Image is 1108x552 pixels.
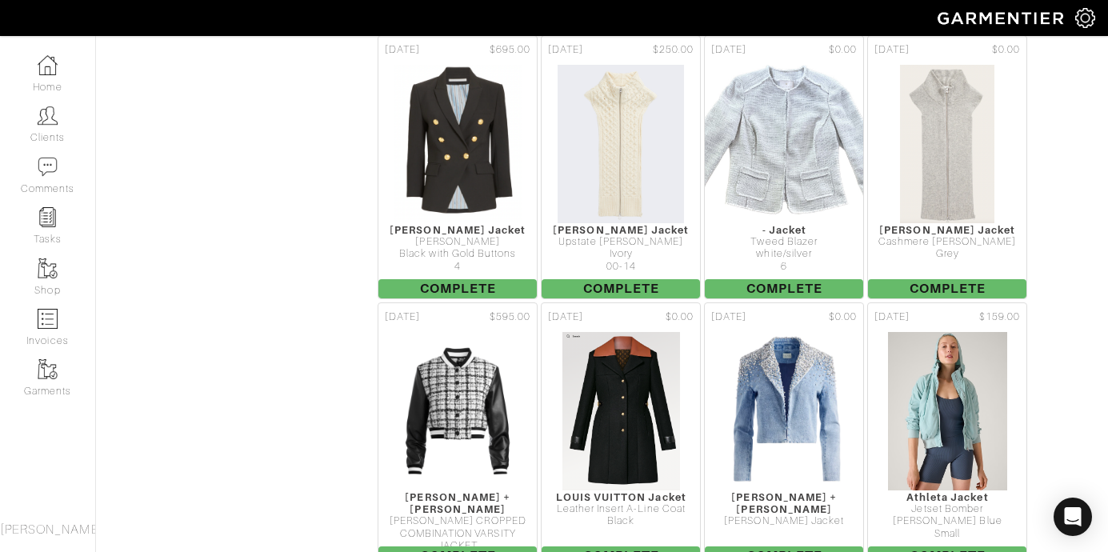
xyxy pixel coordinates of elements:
[992,42,1020,58] span: $0.00
[705,224,863,236] div: - Jacket
[542,503,700,515] div: Leather Insert A-Line Coat
[385,42,420,58] span: [DATE]
[868,224,1026,236] div: [PERSON_NAME] Jacket
[542,248,700,260] div: Ivory
[548,310,583,325] span: [DATE]
[930,4,1075,32] img: garmentier-logo-header-white-b43fb05a5012e4ada735d5af1a66efaba907eab6374d6393d1fbf88cb4ef424d.png
[653,42,694,58] span: $250.00
[711,310,746,325] span: [DATE]
[721,331,848,491] img: 9YSEjtHWwFNdFPc1TjUfBXUV
[868,248,1026,260] div: Grey
[899,64,995,224] img: YZWA3tVGTKqM2u617XnqMe4A
[711,42,746,58] span: [DATE]
[542,491,700,503] div: LOUIS VUITTON Jacket
[666,310,694,325] span: $0.00
[376,34,539,301] a: [DATE] $695.00 [PERSON_NAME] Jacket [PERSON_NAME] Black with Gold Buttons 4 Complete
[38,309,58,329] img: orders-icon-0abe47150d42831381b5fb84f609e132dff9fe21cb692f30cb5eec754e2cba89.png
[548,42,583,58] span: [DATE]
[562,331,681,491] img: UctC7FwDpBYp2wuZj5AbA32A
[705,491,863,516] div: [PERSON_NAME] + [PERSON_NAME]
[490,310,530,325] span: $595.00
[866,34,1029,301] a: [DATE] $0.00 [PERSON_NAME] Jacket Cashmere [PERSON_NAME] Grey Complete
[874,42,910,58] span: [DATE]
[1075,8,1095,28] img: gear-icon-white-bd11855cb880d31180b6d7d6211b90ccbf57a29d726f0c71d8c61bd08dd39cc2.png
[887,331,1008,491] img: AoY18mztMrK7TSmqvtmJYCFH
[490,42,530,58] span: $695.00
[705,279,863,298] span: Complete
[979,310,1020,325] span: $159.00
[868,236,1026,248] div: Cashmere [PERSON_NAME]
[874,310,910,325] span: [DATE]
[868,515,1026,527] div: [PERSON_NAME] Blue
[385,310,420,325] span: [DATE]
[557,64,685,224] img: VWmFGt8V1n2LGp6u8M84GzDG
[398,331,518,491] img: 3mq2D89ks8gyeBeX9DLryFbN
[542,279,700,298] span: Complete
[378,491,537,516] div: [PERSON_NAME] + [PERSON_NAME]
[542,515,700,527] div: Black
[829,42,857,58] span: $0.00
[542,261,700,273] div: 00-14
[38,55,58,75] img: dashboard-icon-dbcd8f5a0b271acd01030246c82b418ddd0df26cd7fceb0bd07c9910d44c42f6.png
[662,64,907,224] img: 4V8bd43HQDALuQfgQVXw17uY
[705,248,863,260] div: white/silver
[702,34,866,301] a: [DATE] $0.00 - Jacket Tweed Blazer white/silver 6 Complete
[868,528,1026,540] div: Small
[378,279,537,298] span: Complete
[378,515,537,552] div: [PERSON_NAME] CROPPED COMBINATION VARSITY JACKET
[38,258,58,278] img: garments-icon-b7da505a4dc4fd61783c78ac3ca0ef83fa9d6f193b1c9dc38574b1d14d53ca28.png
[393,64,523,224] img: icSnxzZcYC2sMkZ8bVcit96n
[829,310,857,325] span: $0.00
[539,34,702,301] a: [DATE] $250.00 [PERSON_NAME] Jacket Upstate [PERSON_NAME] Ivory 00-14 Complete
[542,236,700,248] div: Upstate [PERSON_NAME]
[378,248,537,260] div: Black with Gold Buttons
[378,261,537,273] div: 4
[705,515,863,527] div: [PERSON_NAME] Jacket
[1054,498,1092,536] div: Open Intercom Messenger
[38,207,58,227] img: reminder-icon-8004d30b9f0a5d33ae49ab947aed9ed385cf756f9e5892f1edd6e32f2345188e.png
[868,279,1026,298] span: Complete
[868,503,1026,515] div: Jetset Bomber
[542,224,700,236] div: [PERSON_NAME] Jacket
[705,261,863,273] div: 6
[378,236,537,248] div: [PERSON_NAME]
[705,236,863,248] div: Tweed Blazer
[38,157,58,177] img: comment-icon-a0a6a9ef722e966f86d9cbdc48e553b5cf19dbc54f86b18d962a5391bc8f6eb6.png
[38,106,58,126] img: clients-icon-6bae9207a08558b7cb47a8932f037763ab4055f8c8b6bfacd5dc20c3e0201464.png
[378,224,537,236] div: [PERSON_NAME] Jacket
[38,359,58,379] img: garments-icon-b7da505a4dc4fd61783c78ac3ca0ef83fa9d6f193b1c9dc38574b1d14d53ca28.png
[868,491,1026,503] div: Athleta Jacket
